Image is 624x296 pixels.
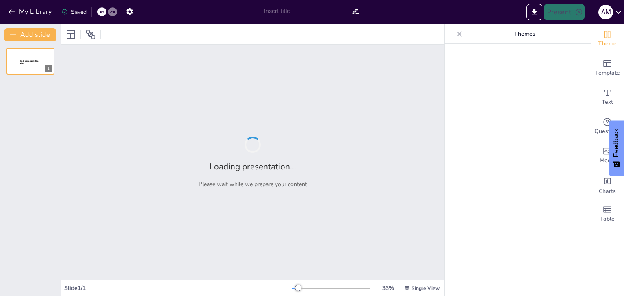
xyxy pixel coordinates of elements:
[600,156,615,165] span: Media
[412,285,440,292] span: Single View
[210,161,296,172] h2: Loading presentation...
[86,30,95,39] span: Position
[6,48,54,75] div: 1
[544,4,585,20] button: Present
[4,28,56,41] button: Add slide
[61,8,87,16] div: Saved
[526,4,542,20] button: Export to PowerPoint
[591,170,624,199] div: Add charts and graphs
[20,60,39,64] span: Sendsteps presentation editor
[591,24,624,54] div: Change the overall theme
[591,199,624,229] div: Add a table
[199,180,307,188] p: Please wait while we prepare your content
[600,214,615,223] span: Table
[264,5,351,17] input: Insert title
[466,24,583,44] p: Themes
[598,4,613,20] button: A M
[602,98,613,107] span: Text
[64,284,292,292] div: Slide 1 / 1
[599,187,616,196] span: Charts
[609,120,624,176] button: Feedback - Show survey
[595,69,620,77] span: Template
[6,5,55,18] button: My Library
[598,5,613,19] div: A M
[378,284,398,292] div: 33 %
[591,141,624,170] div: Add images, graphics, shapes or video
[598,39,617,48] span: Theme
[64,28,77,41] div: Layout
[45,65,52,72] div: 1
[613,129,620,157] span: Feedback
[591,83,624,112] div: Add text boxes
[591,54,624,83] div: Add ready made slides
[591,112,624,141] div: Get real-time input from your audience
[594,127,621,136] span: Questions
